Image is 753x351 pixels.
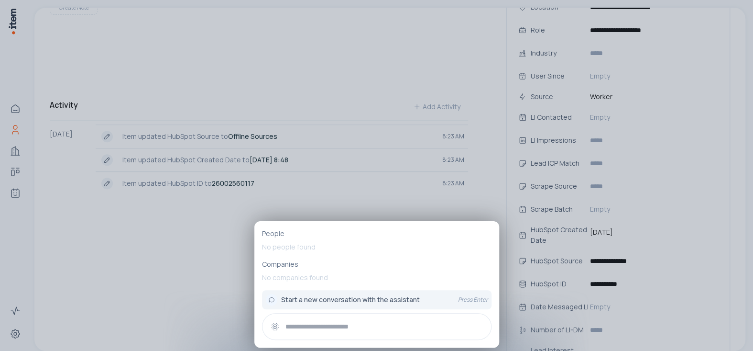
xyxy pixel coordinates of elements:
[262,238,491,256] p: No people found
[458,296,488,304] p: Press Enter
[262,269,491,286] p: No companies found
[262,229,491,238] p: People
[254,221,499,348] div: PeopleNo people foundCompaniesNo companies foundStart a new conversation with the assistantPress ...
[262,260,491,269] p: Companies
[262,290,491,309] button: Start a new conversation with the assistantPress Enter
[281,295,420,305] span: Start a new conversation with the assistant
